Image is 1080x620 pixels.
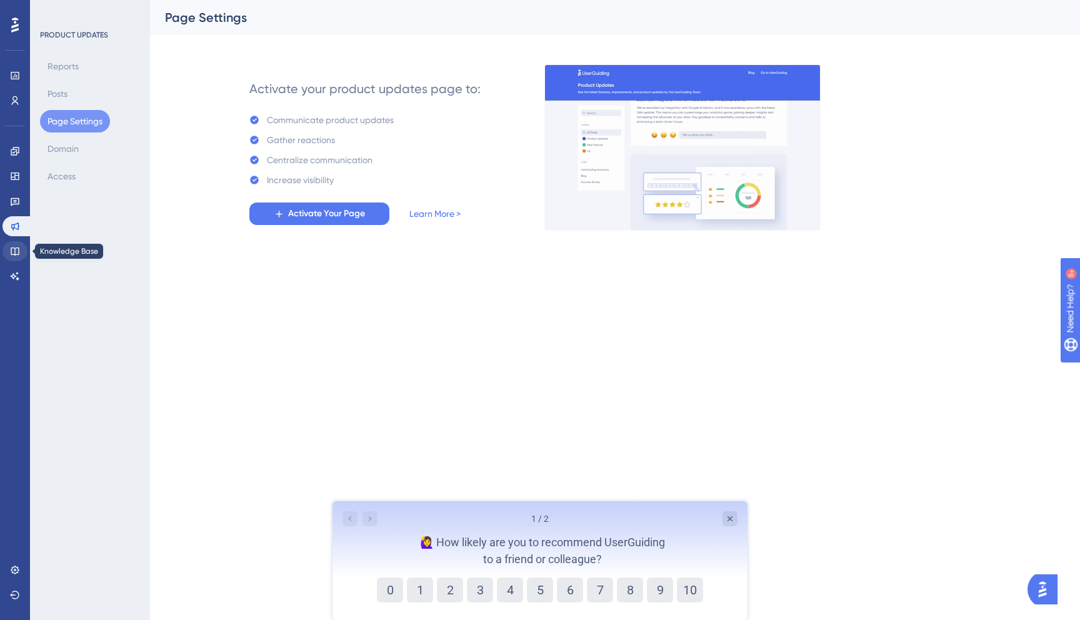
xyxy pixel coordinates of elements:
[40,82,75,105] button: Posts
[40,137,86,160] button: Domain
[267,112,394,127] div: Communicate product updates
[249,202,389,225] button: Activate Your Page
[40,30,108,40] div: PRODUCT UPDATES
[40,110,110,132] button: Page Settings
[165,9,1034,26] div: Page Settings
[332,501,747,620] iframe: UserGuiding Survey
[29,3,78,18] span: Need Help?
[409,206,461,221] a: Learn More >
[40,55,86,77] button: Reports
[1027,571,1065,608] iframe: UserGuiding AI Assistant Launcher
[267,172,334,187] div: Increase visibility
[288,206,365,221] span: Activate Your Page
[85,6,92,16] div: 9+
[249,80,481,97] div: Activate your product updates page to:
[267,152,372,167] div: Centralize communication
[267,132,335,147] div: Gather reactions
[544,64,821,231] img: 253145e29d1258e126a18a92d52e03bb.gif
[40,165,83,187] button: Access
